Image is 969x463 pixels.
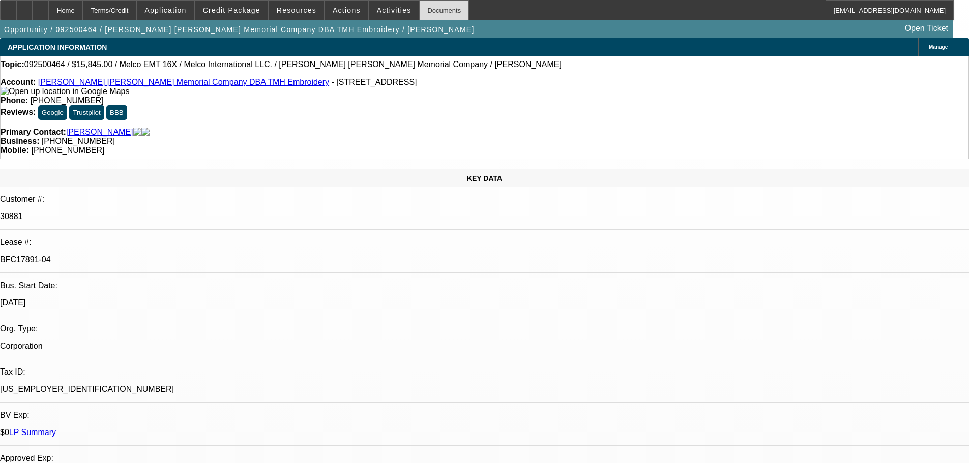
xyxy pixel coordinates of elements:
span: KEY DATA [467,174,502,182]
span: 092500464 / $15,845.00 / Melco EMT 16X / Melco International LLC. / [PERSON_NAME] [PERSON_NAME] M... [24,60,562,69]
span: Resources [277,6,316,14]
span: APPLICATION INFORMATION [8,43,107,51]
strong: Primary Contact: [1,128,66,137]
img: linkedin-icon.png [141,128,150,137]
span: - [STREET_ADDRESS] [332,78,417,86]
span: Manage [929,44,948,50]
a: LP Summary [9,428,56,437]
span: Credit Package [203,6,260,14]
button: Activities [369,1,419,20]
button: Application [137,1,194,20]
a: Open Ticket [901,20,952,37]
strong: Business: [1,137,39,145]
strong: Account: [1,78,36,86]
button: Credit Package [195,1,268,20]
span: [PHONE_NUMBER] [42,137,115,145]
span: Actions [333,6,361,14]
button: Resources [269,1,324,20]
strong: Phone: [1,96,28,105]
span: [PHONE_NUMBER] [31,146,104,155]
span: Application [144,6,186,14]
button: BBB [106,105,127,120]
button: Google [38,105,67,120]
button: Trustpilot [69,105,104,120]
img: Open up location in Google Maps [1,87,129,96]
a: View Google Maps [1,87,129,96]
span: Opportunity / 092500464 / [PERSON_NAME] [PERSON_NAME] Memorial Company DBA TMH Embroidery / [PERS... [4,25,475,34]
strong: Reviews: [1,108,36,116]
strong: Mobile: [1,146,29,155]
button: Actions [325,1,368,20]
span: [PHONE_NUMBER] [31,96,104,105]
strong: Topic: [1,60,24,69]
a: [PERSON_NAME] [66,128,133,137]
span: Activities [377,6,412,14]
a: [PERSON_NAME] [PERSON_NAME] Memorial Company DBA TMH Embroidery [38,78,329,86]
img: facebook-icon.png [133,128,141,137]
